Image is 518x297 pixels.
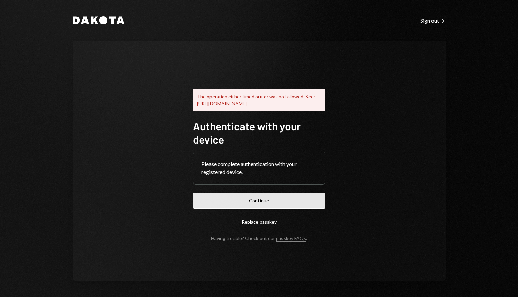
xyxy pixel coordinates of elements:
[420,17,446,24] a: Sign out
[193,193,325,209] button: Continue
[201,160,317,176] div: Please complete authentication with your registered device.
[211,235,307,241] div: Having trouble? Check out our .
[193,119,325,146] h1: Authenticate with your device
[193,214,325,230] button: Replace passkey
[193,89,325,111] div: The operation either timed out or was not allowed. See: [URL][DOMAIN_NAME].
[276,235,306,242] a: passkey FAQs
